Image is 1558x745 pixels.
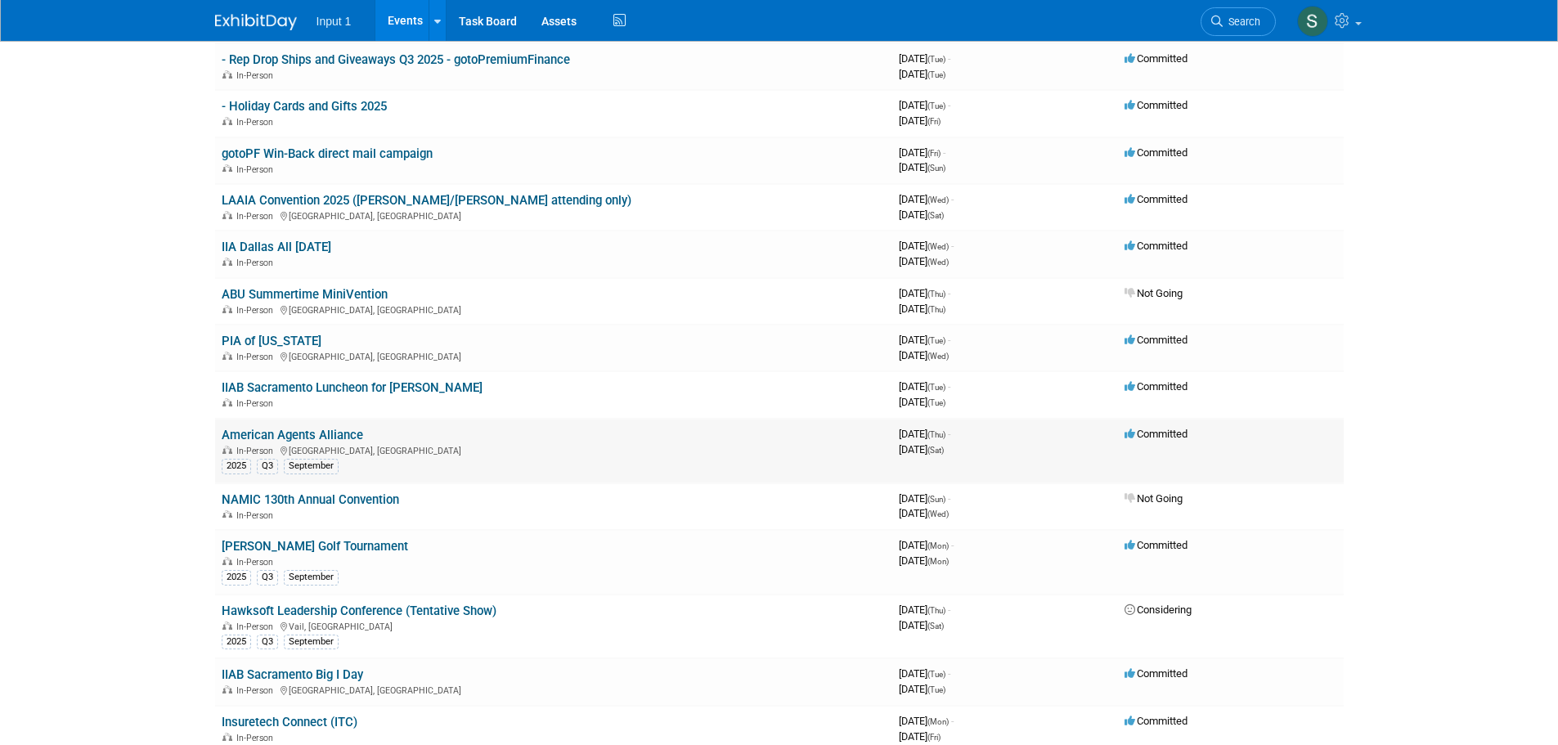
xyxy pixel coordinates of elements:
[1125,240,1188,252] span: Committed
[951,240,954,252] span: -
[222,446,232,454] img: In-Person Event
[222,667,363,682] a: IIAB Sacramento Big I Day
[222,146,433,161] a: gotoPF Win-Back direct mail campaign
[1125,604,1192,616] span: Considering
[222,428,363,442] a: American Agents Alliance
[236,258,278,268] span: In-Person
[948,667,950,680] span: -
[899,334,950,346] span: [DATE]
[236,733,278,743] span: In-Person
[899,287,950,299] span: [DATE]
[951,715,954,727] span: -
[943,146,945,159] span: -
[899,683,945,695] span: [DATE]
[927,70,945,79] span: (Tue)
[927,670,945,679] span: (Tue)
[222,258,232,266] img: In-Person Event
[222,619,886,632] div: Vail, [GEOGRAPHIC_DATA]
[222,733,232,741] img: In-Person Event
[1125,52,1188,65] span: Committed
[927,541,949,550] span: (Mon)
[222,164,232,173] img: In-Person Event
[1125,428,1188,440] span: Committed
[222,443,886,456] div: [GEOGRAPHIC_DATA], [GEOGRAPHIC_DATA]
[927,495,945,504] span: (Sun)
[948,334,950,346] span: -
[927,55,945,64] span: (Tue)
[222,303,886,316] div: [GEOGRAPHIC_DATA], [GEOGRAPHIC_DATA]
[236,352,278,362] span: In-Person
[948,99,950,111] span: -
[222,715,357,729] a: Insuretech Connect (ITC)
[1125,539,1188,551] span: Committed
[236,685,278,696] span: In-Person
[899,161,945,173] span: [DATE]
[948,604,950,616] span: -
[222,510,232,518] img: In-Person Event
[236,117,278,128] span: In-Person
[899,114,941,127] span: [DATE]
[948,380,950,393] span: -
[927,117,941,126] span: (Fri)
[222,287,388,302] a: ABU Summertime MiniVention
[222,349,886,362] div: [GEOGRAPHIC_DATA], [GEOGRAPHIC_DATA]
[1125,380,1188,393] span: Committed
[927,149,941,158] span: (Fri)
[236,398,278,409] span: In-Person
[222,70,232,79] img: In-Person Event
[927,211,944,220] span: (Sat)
[899,146,945,159] span: [DATE]
[899,604,950,616] span: [DATE]
[899,507,949,519] span: [DATE]
[236,510,278,521] span: In-Person
[222,240,331,254] a: IIA Dallas All [DATE]
[1297,6,1328,37] img: Susan Stout
[927,305,945,314] span: (Thu)
[927,289,945,298] span: (Thu)
[222,211,232,219] img: In-Person Event
[284,635,339,649] div: September
[899,255,949,267] span: [DATE]
[1125,715,1188,727] span: Committed
[1125,287,1183,299] span: Not Going
[927,258,949,267] span: (Wed)
[236,557,278,568] span: In-Person
[222,334,321,348] a: PIA of [US_STATE]
[222,604,496,618] a: Hawksoft Leadership Conference (Tentative Show)
[899,68,945,80] span: [DATE]
[927,242,949,251] span: (Wed)
[948,52,950,65] span: -
[899,428,950,440] span: [DATE]
[222,685,232,693] img: In-Person Event
[899,715,954,727] span: [DATE]
[222,99,387,114] a: - Holiday Cards and Gifts 2025
[222,570,251,585] div: 2025
[927,383,945,392] span: (Tue)
[236,164,278,175] span: In-Person
[927,430,945,439] span: (Thu)
[222,352,232,360] img: In-Person Event
[927,195,949,204] span: (Wed)
[948,287,950,299] span: -
[948,492,950,505] span: -
[284,459,339,473] div: September
[899,52,950,65] span: [DATE]
[951,193,954,205] span: -
[951,539,954,551] span: -
[222,539,408,554] a: [PERSON_NAME] Golf Tournament
[284,570,339,585] div: September
[215,14,297,30] img: ExhibitDay
[899,492,950,505] span: [DATE]
[899,349,949,361] span: [DATE]
[222,622,232,630] img: In-Person Event
[927,446,944,455] span: (Sat)
[1125,146,1188,159] span: Committed
[236,305,278,316] span: In-Person
[317,15,352,28] span: Input 1
[222,398,232,406] img: In-Person Event
[899,554,949,567] span: [DATE]
[927,733,941,742] span: (Fri)
[927,398,945,407] span: (Tue)
[927,352,949,361] span: (Wed)
[1125,667,1188,680] span: Committed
